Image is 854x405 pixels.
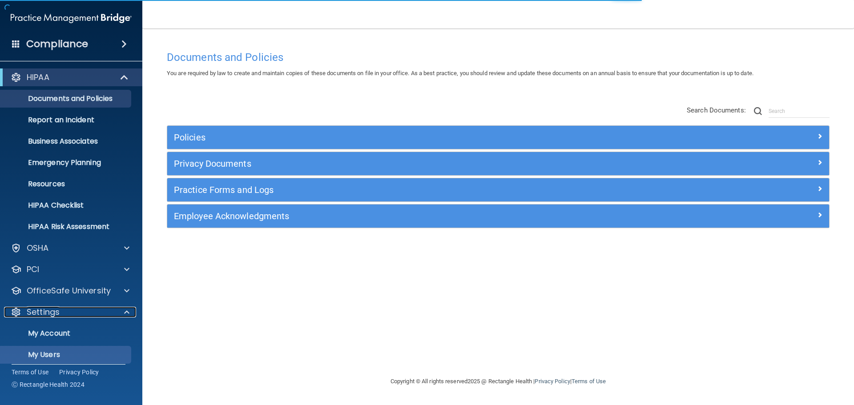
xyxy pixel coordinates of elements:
[687,106,746,114] span: Search Documents:
[174,185,657,195] h5: Practice Forms and Logs
[12,368,48,377] a: Terms of Use
[174,159,657,168] h5: Privacy Documents
[6,201,127,210] p: HIPAA Checklist
[6,94,127,103] p: Documents and Policies
[174,183,822,197] a: Practice Forms and Logs
[174,130,822,144] a: Policies
[6,329,127,338] p: My Account
[6,137,127,146] p: Business Associates
[27,264,39,275] p: PCI
[59,368,99,377] a: Privacy Policy
[336,367,661,396] div: Copyright © All rights reserved 2025 @ Rectangle Health | |
[11,243,129,253] a: OSHA
[572,378,606,385] a: Terms of Use
[12,380,85,389] span: Ⓒ Rectangle Health 2024
[27,285,111,296] p: OfficeSafe University
[754,107,762,115] img: ic-search.3b580494.png
[6,180,127,188] p: Resources
[174,209,822,223] a: Employee Acknowledgments
[11,9,132,27] img: PMB logo
[26,38,88,50] h4: Compliance
[6,116,127,124] p: Report an Incident
[27,307,60,317] p: Settings
[27,72,49,83] p: HIPAA
[11,285,129,296] a: OfficeSafe University
[535,378,570,385] a: Privacy Policy
[167,52,830,63] h4: Documents and Policies
[174,156,822,171] a: Privacy Documents
[700,342,843,377] iframe: Drift Widget Chat Controller
[6,158,127,167] p: Emergency Planning
[27,243,49,253] p: OSHA
[11,264,129,275] a: PCI
[11,307,129,317] a: Settings
[6,222,127,231] p: HIPAA Risk Assessment
[167,70,753,76] span: You are required by law to create and maintain copies of these documents on file in your office. ...
[174,211,657,221] h5: Employee Acknowledgments
[174,132,657,142] h5: Policies
[6,350,127,359] p: My Users
[769,104,830,118] input: Search
[11,72,129,83] a: HIPAA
